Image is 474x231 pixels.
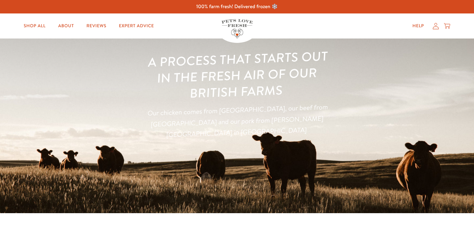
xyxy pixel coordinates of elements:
a: Shop All [19,20,51,32]
h1: A process that starts out in the fresh air of our British farms [145,48,328,103]
a: Expert Advice [114,20,159,32]
img: Pets Love Fresh [221,19,253,38]
a: Help [408,20,429,32]
a: Reviews [81,20,111,32]
a: About [53,20,79,32]
p: Our chicken comes from [GEOGRAPHIC_DATA], our beef from [GEOGRAPHIC_DATA] and our pork from [PERS... [146,101,328,141]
